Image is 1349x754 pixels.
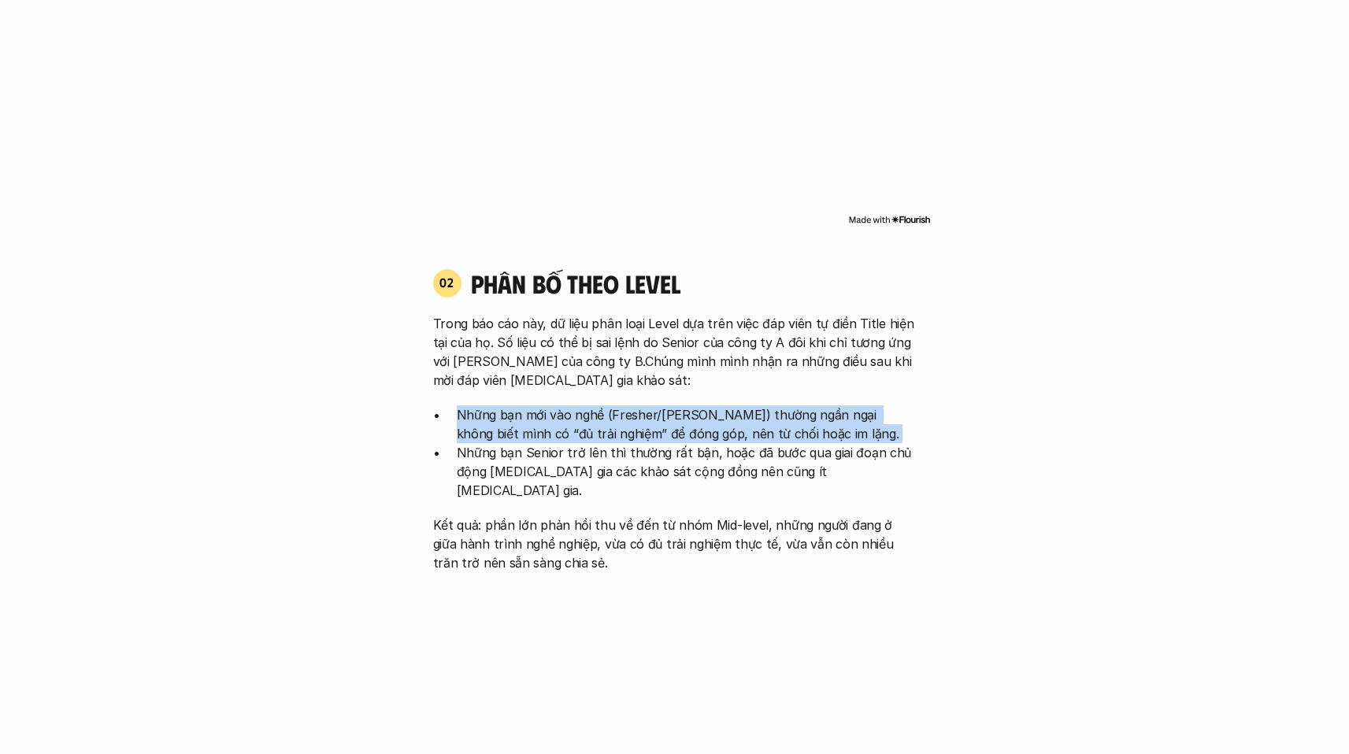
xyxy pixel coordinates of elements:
p: Kết quả: phần lớn phản hồi thu về đến từ nhóm Mid-level, những người đang ở giữa hành trình nghề ... [433,516,917,572]
h4: phân bố theo Level [471,268,917,298]
img: Made with Flourish [848,213,931,226]
p: Trong báo cáo này, dữ liệu phân loại Level dựa trên việc đáp viên tự điền Title hiện tại của họ. ... [433,314,917,390]
p: Những bạn mới vào nghề (Fresher/[PERSON_NAME]) thường ngần ngại không biết mình có “đủ trải nghiệ... [457,405,917,443]
p: Những bạn Senior trở lên thì thường rất bận, hoặc đã bước qua giai đoạn chủ động [MEDICAL_DATA] g... [457,443,917,500]
p: 02 [439,276,454,289]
